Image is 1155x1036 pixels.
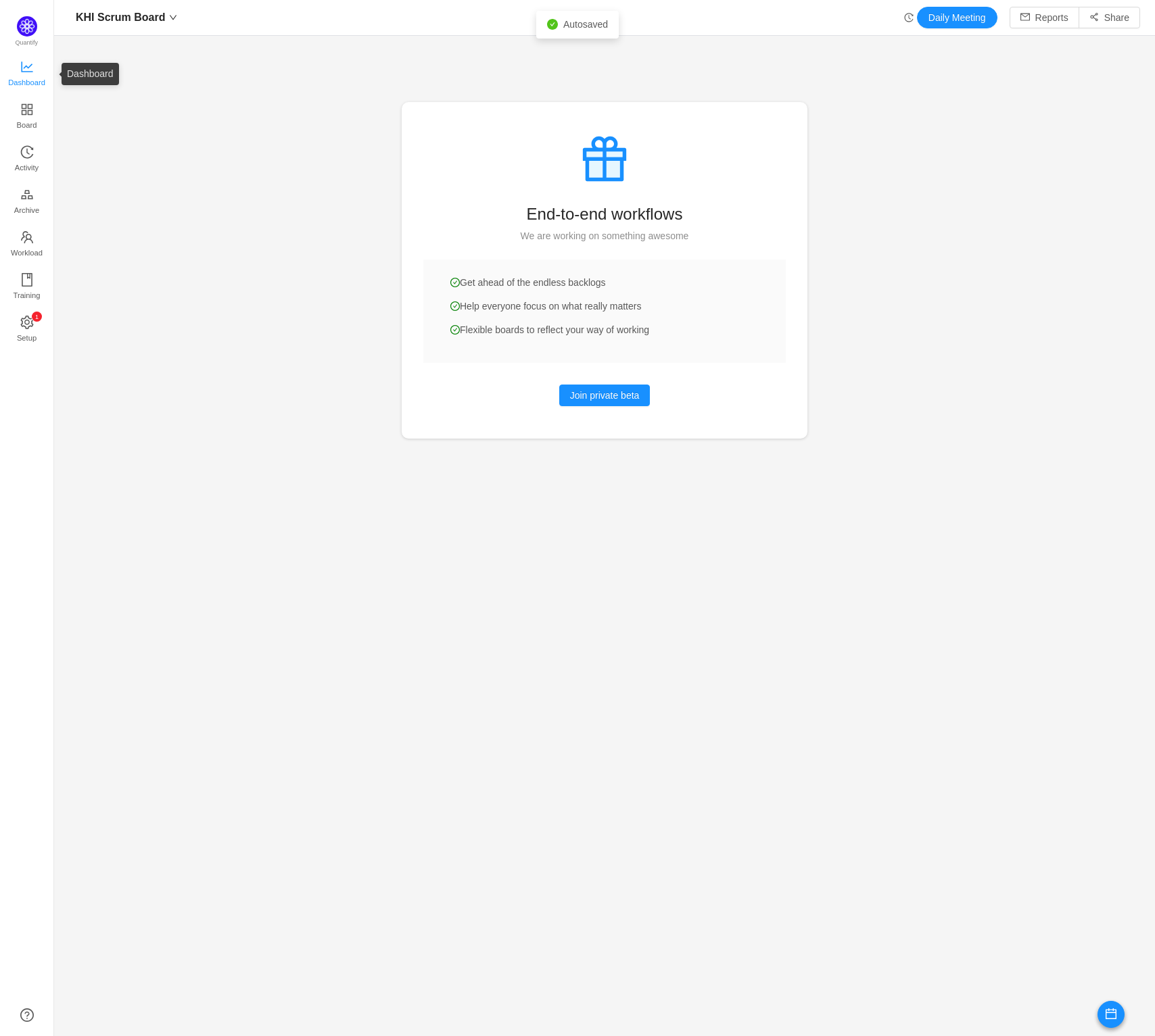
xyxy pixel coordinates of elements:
a: Archive [20,189,34,216]
i: icon: history [20,145,34,159]
a: Board [20,103,34,130]
button: Daily Meeting [917,7,997,28]
span: Archive [14,197,39,224]
a: Dashboard [20,61,34,88]
a: Activity [20,146,34,173]
i: icon: check-circle [547,19,558,30]
span: Training [13,282,40,309]
a: Workload [20,231,34,258]
a: icon: question-circle [20,1008,34,1022]
span: Dashboard [8,69,45,96]
i: icon: team [20,230,34,244]
sup: 1 [32,312,42,322]
button: icon: calendar [1098,1001,1125,1028]
button: Join private beta [559,385,651,406]
i: icon: book [20,273,34,287]
p: 1 [34,312,38,322]
button: icon: mailReports [1010,7,1079,28]
img: Quantify [17,16,37,36]
i: icon: setting [20,316,34,329]
span: KHI Scrum Board [76,7,165,28]
span: Autosaved [563,19,608,30]
span: Workload [11,239,43,266]
span: Board [17,112,37,139]
a: icon: settingSetup [20,316,34,343]
i: icon: history [904,13,914,22]
a: Training [20,274,34,301]
i: icon: gold [20,188,34,201]
span: Setup [17,324,37,351]
i: icon: down [169,14,177,22]
span: Activity [15,154,39,181]
i: icon: line-chart [20,60,34,74]
span: Quantify [16,39,39,46]
i: icon: appstore [20,103,34,116]
button: icon: share-altShare [1079,7,1140,28]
